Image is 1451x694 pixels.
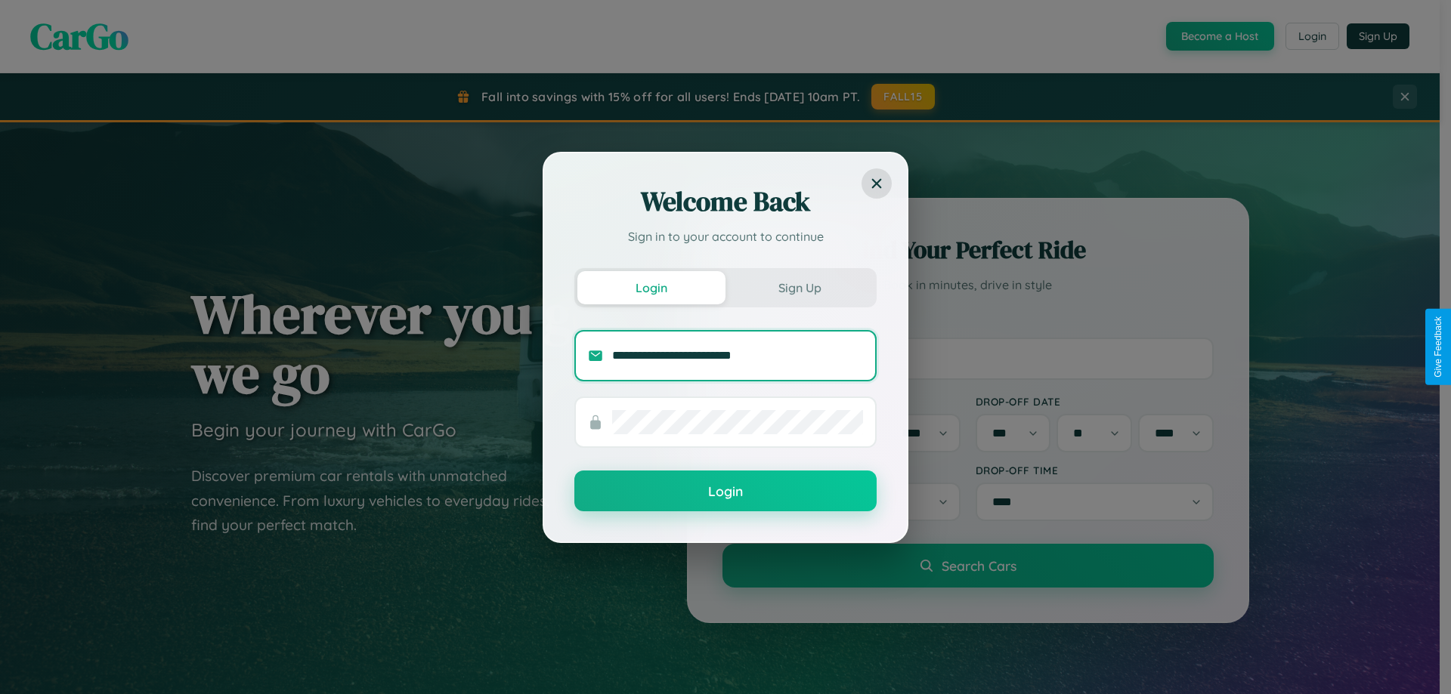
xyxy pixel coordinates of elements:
[574,184,877,220] h2: Welcome Back
[1433,316,1443,378] div: Give Feedback
[577,271,725,304] button: Login
[574,227,877,245] p: Sign in to your account to continue
[725,271,874,304] button: Sign Up
[574,470,877,511] button: Login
